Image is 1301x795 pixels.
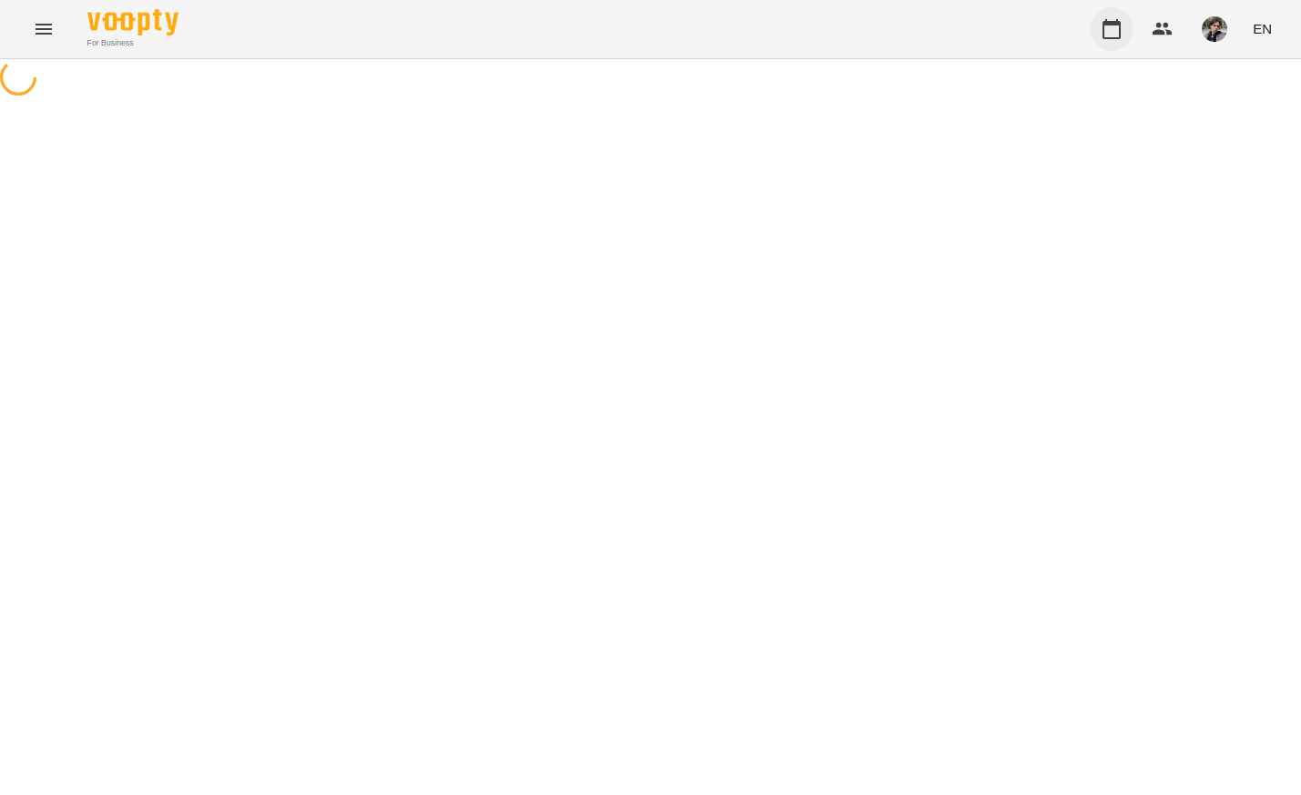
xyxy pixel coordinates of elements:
span: EN [1253,19,1272,38]
button: EN [1245,12,1279,45]
img: 3324ceff06b5eb3c0dd68960b867f42f.jpeg [1202,16,1227,42]
button: Menu [22,7,66,51]
img: Voopty Logo [87,9,178,35]
span: For Business [87,37,178,49]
